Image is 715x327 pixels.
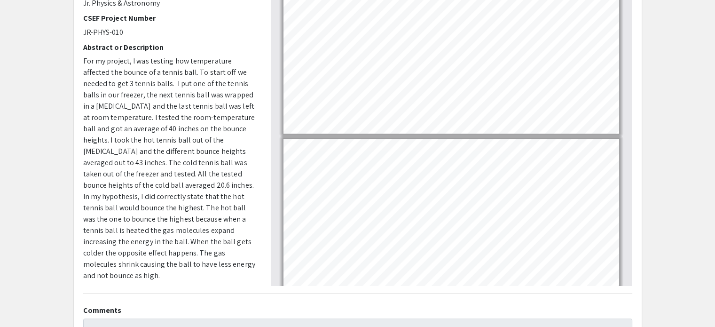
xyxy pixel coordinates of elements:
span: For my project, I was testing how temperature affected the bounce of a tennis ball. To start off ... [83,56,255,280]
h2: Abstract or Description [83,43,257,52]
h2: Comments [83,306,632,315]
p: JR-PHYS-010 [83,27,257,38]
h2: CSEF Project Number [83,14,257,23]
